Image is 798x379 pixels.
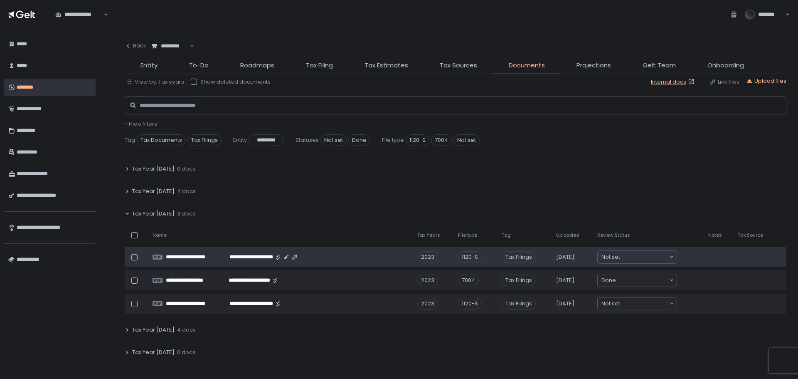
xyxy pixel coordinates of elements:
[509,61,545,70] span: Documents
[431,134,452,146] span: 7004
[601,253,620,261] span: Not set
[709,78,739,86] button: Link files
[417,298,438,310] div: 2023
[440,61,477,70] span: Tax Sources
[177,165,195,173] span: 0 docs
[132,210,175,218] span: Tax Year [DATE]
[598,297,677,310] div: Search for option
[458,251,482,263] div: 1120-S
[458,298,482,310] div: 1120-S
[453,134,480,146] span: Not set
[738,232,763,238] span: Tax Source
[746,77,786,85] button: Upload files
[708,232,722,238] span: Notes
[365,61,408,70] span: Tax Estimates
[417,232,440,238] span: Tax Years
[598,274,677,287] div: Search for option
[146,37,194,55] div: Search for option
[707,61,744,70] span: Onboarding
[187,134,222,146] span: Tax Filings
[132,326,175,334] span: Tax Year [DATE]
[296,136,319,144] span: Statuses
[651,78,696,86] a: Internal docs
[406,134,429,146] span: 1120-S
[601,300,620,308] span: Not set
[556,300,574,307] span: [DATE]
[125,42,146,50] div: Back
[556,277,574,284] span: [DATE]
[348,134,370,146] span: Done
[177,210,195,218] span: 3 docs
[417,275,438,286] div: 2023
[137,134,186,146] span: Tax Documents
[417,251,438,263] div: 2023
[502,232,511,238] span: Tag
[132,165,175,173] span: Tax Year [DATE]
[50,6,108,23] div: Search for option
[502,251,536,263] span: Tax Filings
[643,61,676,70] span: Gelt Team
[126,78,184,86] button: View by: Tax years
[598,251,677,263] div: Search for option
[502,275,536,286] span: Tax Filings
[177,188,196,195] span: 4 docs
[189,61,209,70] span: To-Do
[601,276,616,285] span: Done
[240,61,274,70] span: Roadmaps
[576,61,611,70] span: Projections
[458,232,477,238] span: File type
[458,275,479,286] div: 7004
[125,37,146,54] button: Back
[556,232,579,238] span: Uploaded
[125,120,157,128] button: - Hide filters
[620,300,669,308] input: Search for option
[382,136,404,144] span: File type
[556,253,574,261] span: [DATE]
[132,349,175,356] span: Tax Year [DATE]
[597,232,630,238] span: Review Status
[125,136,135,144] span: Tag
[177,326,196,334] span: 4 docs
[616,276,669,285] input: Search for option
[140,61,158,70] span: Entity
[502,298,536,310] span: Tax Filings
[320,134,347,146] span: Not set
[132,188,175,195] span: Tax Year [DATE]
[306,61,333,70] span: Tax Filing
[233,136,247,144] span: Entity
[620,253,669,261] input: Search for option
[153,232,167,238] span: Name
[177,349,195,356] span: 0 docs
